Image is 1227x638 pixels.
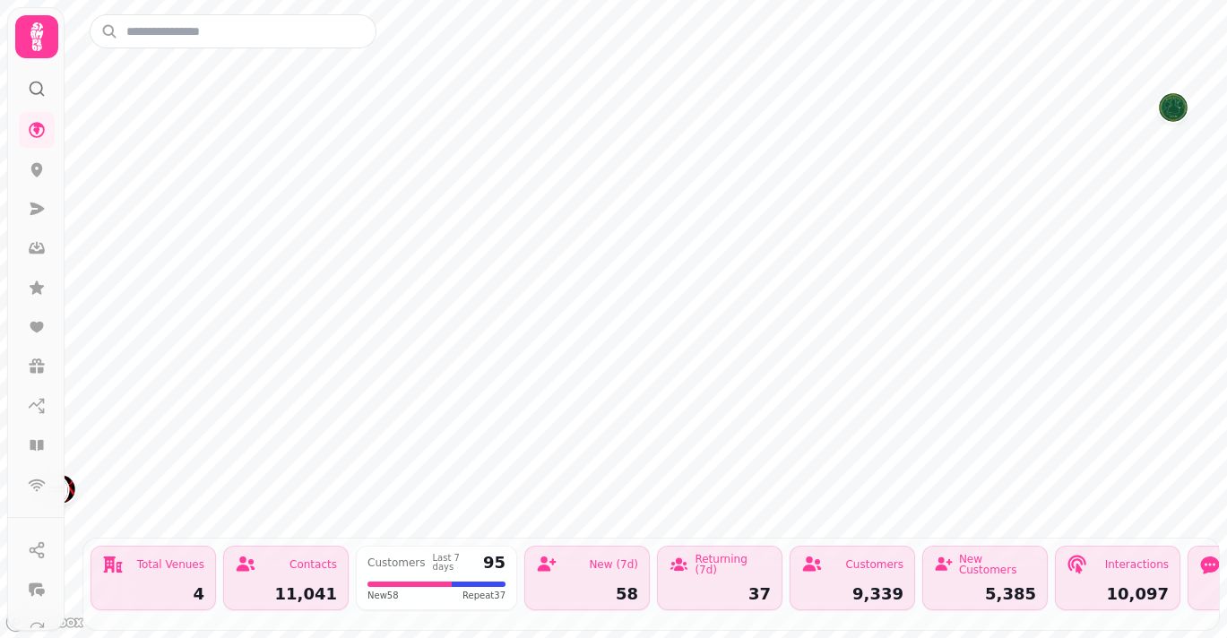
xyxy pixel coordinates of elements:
[536,586,638,602] div: 58
[137,559,204,570] div: Total Venues
[845,559,903,570] div: Customers
[695,554,771,575] div: Returning (7d)
[235,586,337,602] div: 11,041
[934,586,1036,602] div: 5,385
[367,557,426,568] div: Customers
[1159,93,1188,127] div: Map marker
[589,559,638,570] div: New (7d)
[959,554,1036,575] div: New Customers
[289,559,337,570] div: Contacts
[1159,93,1188,122] button: Roberto's Leicester
[367,589,399,602] span: New 58
[483,555,505,571] div: 95
[801,586,903,602] div: 9,339
[462,589,505,602] span: Repeat 37
[669,586,771,602] div: 37
[433,554,476,572] div: Last 7 days
[5,612,84,633] a: Mapbox logo
[1067,586,1169,602] div: 10,097
[1105,559,1169,570] div: Interactions
[102,586,204,602] div: 4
